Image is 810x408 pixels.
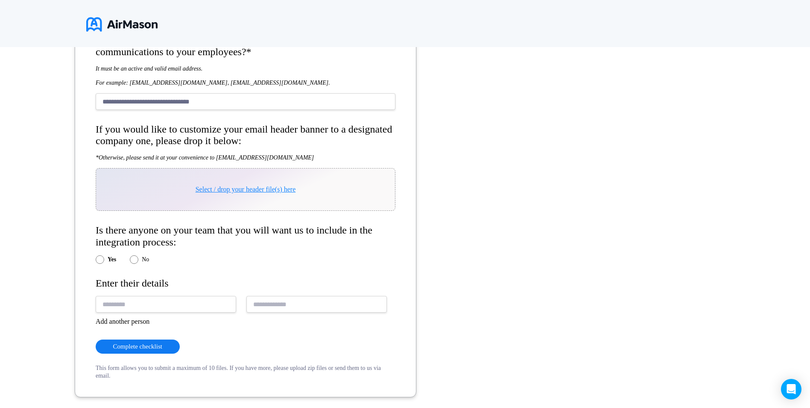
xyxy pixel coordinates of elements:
h5: It must be an active and valid email address. [96,65,395,72]
button: Add another person [96,318,149,325]
div: Open Intercom Messenger [781,379,801,399]
h5: For example: [EMAIL_ADDRESS][DOMAIN_NAME], [EMAIL_ADDRESS][DOMAIN_NAME]. [96,79,395,86]
label: Yes [108,256,116,263]
h4: Enter their details [96,278,395,290]
h5: *Otherwise, please send it at your convenience to [EMAIL_ADDRESS][DOMAIN_NAME] [96,154,395,161]
img: logo [86,14,158,35]
span: Select / drop your header file(s) here [196,186,296,193]
button: Complete checklist [96,340,180,354]
span: This form allows you to submit a maximum of 10 files. If you have more, please upload zip files o... [96,365,381,379]
label: No [142,256,149,263]
h4: If you would like to customize your email header banner to a designated company one, please drop ... [96,124,395,147]
h4: Is there anyone on your team that you will want us to include in the integration process: [96,225,395,248]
